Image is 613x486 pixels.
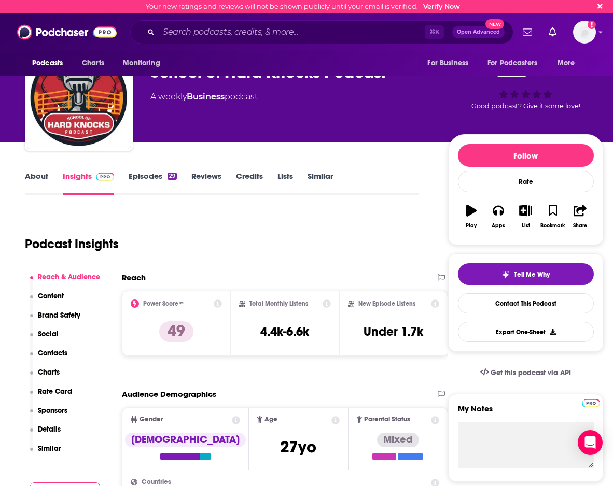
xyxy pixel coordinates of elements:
button: Follow [458,144,594,167]
a: Pro website [582,397,600,407]
button: Play [458,198,485,235]
span: Logged in as charlottestone [573,21,596,44]
a: Contact This Podcast [458,293,594,313]
div: Play [466,223,477,229]
div: Your new ratings and reviews will not be shown publicly until your email is verified. [146,3,460,10]
a: Episodes29 [129,171,177,195]
div: 29 [168,173,177,180]
button: Social [30,330,59,349]
p: Brand Safety [38,311,80,320]
div: List [522,223,530,229]
div: [DEMOGRAPHIC_DATA] [125,433,246,447]
span: For Business [427,56,468,70]
p: Reach & Audience [38,273,100,281]
div: Mixed [377,433,419,447]
button: open menu [116,53,173,73]
span: Good podcast? Give it some love! [471,102,580,110]
button: Details [30,425,61,444]
h3: 4.4k-6.6k [260,324,309,339]
p: Rate Card [38,387,72,396]
label: My Notes [458,404,594,422]
span: Open Advanced [457,30,500,35]
button: Export One-Sheet [458,322,594,342]
input: Search podcasts, credits, & more... [159,24,425,40]
button: Apps [485,198,512,235]
h1: Podcast Insights [25,236,119,252]
img: Podchaser Pro [582,399,600,407]
span: Charts [82,56,104,70]
button: Rate Card [30,387,73,406]
p: Charts [38,368,60,377]
span: ⌘ K [425,25,444,39]
img: School of Hard Knocks Podcast [27,45,131,149]
button: open menu [420,53,481,73]
button: Contacts [30,349,68,368]
a: Similar [308,171,333,195]
button: tell me why sparkleTell Me Why [458,263,594,285]
p: Sponsors [38,406,67,415]
p: Details [38,425,61,434]
span: Tell Me Why [514,270,550,279]
img: User Profile [573,21,596,44]
div: Apps [492,223,505,229]
button: open menu [550,53,588,73]
span: Countries [142,479,171,485]
div: Bookmark [540,223,565,229]
button: Sponsors [30,406,68,425]
span: New [485,19,504,29]
a: Credits [236,171,263,195]
p: Social [38,330,59,338]
span: Parental Status [364,416,410,423]
div: Search podcasts, credits, & more... [130,20,513,44]
div: 49Good podcast? Give it some love! [448,52,604,117]
p: Similar [38,444,61,453]
span: More [558,56,575,70]
img: Podchaser Pro [96,173,114,181]
svg: Email not verified [588,21,596,29]
img: tell me why sparkle [501,270,510,279]
a: Lists [277,171,293,195]
button: List [512,198,539,235]
p: Contacts [38,349,67,358]
a: InsightsPodchaser Pro [63,171,114,195]
span: Age [264,416,277,423]
button: Content [30,292,64,311]
p: 49 [159,321,193,342]
button: Show profile menu [573,21,596,44]
span: Gender [140,416,163,423]
img: Podchaser - Follow, Share and Rate Podcasts [17,22,117,42]
a: Charts [75,53,110,73]
p: Content [38,292,64,301]
button: Bookmark [539,198,566,235]
button: Charts [30,368,60,387]
a: Show notifications dropdown [519,23,536,41]
a: Verify Now [423,3,460,10]
span: Monitoring [123,56,160,70]
h2: Audience Demographics [122,389,216,399]
button: open menu [25,53,76,73]
h2: Total Monthly Listens [249,300,308,307]
button: Share [566,198,593,235]
button: Similar [30,444,62,463]
button: Reach & Audience [30,273,101,292]
h2: Reach [122,273,146,282]
a: Reviews [191,171,221,195]
h2: New Episode Listens [358,300,415,307]
button: Open AdvancedNew [452,26,505,38]
div: Rate [458,171,594,192]
div: Share [573,223,587,229]
span: For Podcasters [487,56,537,70]
a: Show notifications dropdown [545,23,561,41]
button: open menu [481,53,552,73]
h2: Power Score™ [143,300,184,307]
div: A weekly podcast [150,91,258,103]
a: About [25,171,48,195]
a: Business [187,92,225,102]
h3: Under 1.7k [364,324,423,339]
span: Podcasts [32,56,63,70]
a: Get this podcast via API [472,360,580,385]
span: 27 yo [280,437,316,457]
span: Get this podcast via API [491,368,571,377]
